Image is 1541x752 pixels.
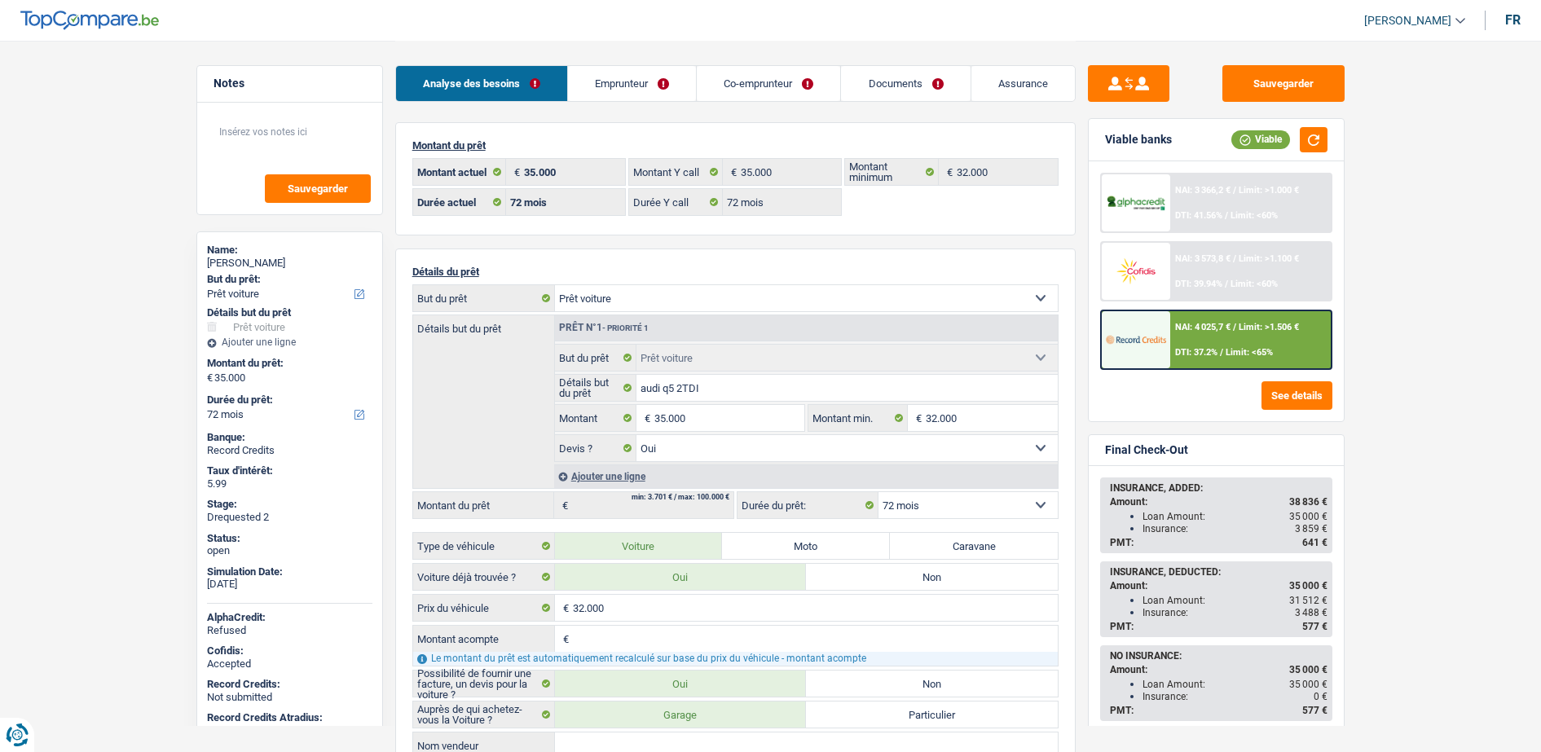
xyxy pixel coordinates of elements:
[413,159,507,185] label: Montant actuel
[1105,133,1172,147] div: Viable banks
[1289,595,1327,606] span: 31 512 €
[207,394,369,407] label: Durée du prêt:
[1225,210,1228,221] span: /
[207,578,372,591] div: [DATE]
[1175,253,1231,264] span: NAI: 3 573,8 €
[1175,185,1231,196] span: NAI: 3 366,2 €
[555,375,637,401] label: Détails but du prêt
[555,671,807,697] label: Oui
[1143,691,1327,702] div: Insurance:
[1110,580,1327,591] div: Amount:
[1143,607,1327,618] div: Insurance:
[413,701,555,728] label: Auprès de qui achetez-vous la Voiture ?
[207,257,372,270] div: [PERSON_NAME]
[207,691,372,704] div: Not submitted
[413,564,555,590] label: Voiture déjà trouvée ?
[1175,210,1222,221] span: DTI: 41.56%
[412,139,1059,152] p: Montant du prêt
[806,701,1058,728] label: Particulier
[723,159,741,185] span: €
[413,315,554,334] label: Détails but du prêt
[908,405,926,431] span: €
[1175,279,1222,289] span: DTI: 39.94%
[1231,130,1290,148] div: Viable
[1289,679,1327,690] span: 35 000 €
[1289,496,1327,508] span: 38 836 €
[1505,12,1521,28] div: fr
[1233,185,1236,196] span: /
[806,564,1058,590] label: Non
[1110,537,1327,548] div: PMT:
[207,724,372,737] div: Submitted & Waiting
[413,492,554,518] label: Montant du prêt
[396,66,567,101] a: Analyse des besoins
[806,671,1058,697] label: Non
[207,336,372,348] div: Ajouter une ligne
[939,159,957,185] span: €
[841,66,970,101] a: Documents
[737,492,878,518] label: Durée du prêt:
[1364,14,1451,28] span: [PERSON_NAME]
[207,532,372,545] div: Status:
[1289,511,1327,522] span: 35 000 €
[1295,607,1327,618] span: 3 488 €
[413,671,555,697] label: Possibilité de fournir une facture, un devis pour la voiture ?
[413,189,507,215] label: Durée actuel
[890,533,1058,559] label: Caravane
[1220,347,1223,358] span: /
[1231,210,1278,221] span: Limit: <60%
[629,159,723,185] label: Montant Y call
[1239,322,1299,332] span: Limit: >1.506 €
[207,624,372,637] div: Refused
[207,611,372,624] div: AlphaCredit:
[1231,279,1278,289] span: Limit: <60%
[1261,381,1332,410] button: See details
[1110,482,1327,494] div: INSURANCE, ADDED:
[808,405,908,431] label: Montant min.
[207,644,372,657] div: Cofidis:
[207,464,372,477] div: Taux d'intérêt:
[845,159,939,185] label: Montant minimum
[413,285,555,311] label: But du prêt
[1289,664,1327,675] span: 35 000 €
[1225,279,1228,289] span: /
[1143,511,1327,522] div: Loan Amount:
[207,431,372,444] div: Banque:
[1314,691,1327,702] span: 0 €
[1105,443,1188,457] div: Final Check-Out
[207,444,372,457] div: Record Credits
[555,435,637,461] label: Devis ?
[555,626,573,652] span: €
[971,66,1075,101] a: Assurance
[555,564,807,590] label: Oui
[555,595,573,621] span: €
[207,273,369,286] label: But du prêt:
[1106,324,1166,354] img: Record Credits
[1106,256,1166,286] img: Cofidis
[1302,705,1327,716] span: 577 €
[1110,705,1327,716] div: PMT:
[1233,322,1236,332] span: /
[207,244,372,257] div: Name:
[1175,322,1231,332] span: NAI: 4 025,7 €
[1226,347,1273,358] span: Limit: <65%
[288,183,348,194] span: Sauvegarder
[214,77,366,90] h5: Notes
[265,174,371,203] button: Sauvegarder
[568,66,696,101] a: Emprunteur
[1239,253,1299,264] span: Limit: >1.100 €
[506,159,524,185] span: €
[207,511,372,524] div: Drequested 2
[555,345,637,371] label: But du prêt
[1143,523,1327,534] div: Insurance:
[207,357,369,370] label: Montant du prêt:
[1106,194,1166,213] img: AlphaCredit
[1110,566,1327,578] div: INSURANCE, DEDUCTED:
[412,266,1059,278] p: Détails du prêt
[413,595,555,621] label: Prix du véhicule
[629,189,723,215] label: Durée Y call
[207,711,372,724] div: Record Credits Atradius:
[1110,496,1327,508] div: Amount:
[1302,537,1327,548] span: 641 €
[1143,679,1327,690] div: Loan Amount:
